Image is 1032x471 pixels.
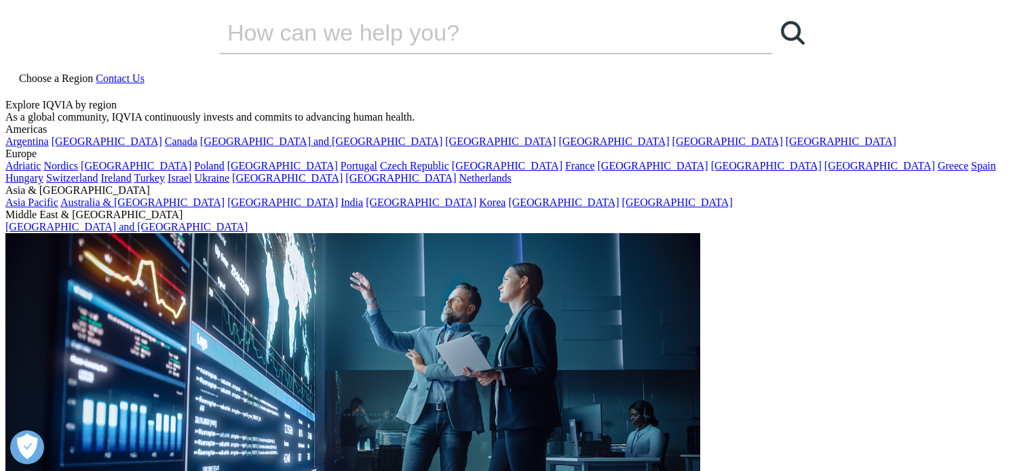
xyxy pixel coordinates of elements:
[5,172,43,184] a: Hungary
[380,160,449,171] a: Czech Republic
[711,160,822,171] a: [GEOGRAPHIC_DATA]
[622,197,733,208] a: [GEOGRAPHIC_DATA]
[781,21,805,45] svg: Search
[786,136,896,147] a: [GEOGRAPHIC_DATA]
[5,111,1027,123] div: As a global community, IQVIA continuously invests and commits to advancing human health.
[134,172,165,184] a: Turkey
[5,221,248,232] a: [GEOGRAPHIC_DATA] and [GEOGRAPHIC_DATA]
[5,148,1027,160] div: Europe
[345,172,456,184] a: [GEOGRAPHIC_DATA]
[5,184,1027,197] div: Asia & [GEOGRAPHIC_DATA]
[445,136,556,147] a: [GEOGRAPHIC_DATA]
[43,160,78,171] a: Nordics
[219,12,733,53] input: Search
[598,160,708,171] a: [GEOGRAPHIC_DATA]
[5,123,1027,136] div: Americas
[938,160,968,171] a: Greece
[81,160,191,171] a: [GEOGRAPHIC_DATA]
[227,160,338,171] a: [GEOGRAPHIC_DATA]
[341,197,363,208] a: India
[227,197,338,208] a: [GEOGRAPHIC_DATA]
[5,160,41,171] a: Adriatic
[452,160,562,171] a: [GEOGRAPHIC_DATA]
[165,136,197,147] a: Canada
[772,12,813,53] a: Search
[479,197,505,208] a: Korea
[5,197,58,208] a: Asia Pacific
[5,136,49,147] a: Argentina
[168,172,192,184] a: Israel
[10,430,44,464] button: Open Preferences
[824,160,935,171] a: [GEOGRAPHIC_DATA]
[558,136,669,147] a: [GEOGRAPHIC_DATA]
[5,99,1027,111] div: Explore IQVIA by region
[100,172,131,184] a: Ireland
[459,172,511,184] a: Netherlands
[366,197,476,208] a: [GEOGRAPHIC_DATA]
[46,172,98,184] a: Switzerland
[672,136,783,147] a: [GEOGRAPHIC_DATA]
[5,209,1027,221] div: Middle East & [GEOGRAPHIC_DATA]
[194,160,224,171] a: Poland
[195,172,230,184] a: Ukraine
[19,73,93,84] span: Choose a Region
[232,172,343,184] a: [GEOGRAPHIC_DATA]
[60,197,225,208] a: Australia & [GEOGRAPHIC_DATA]
[52,136,162,147] a: [GEOGRAPHIC_DATA]
[341,160,377,171] a: Portugal
[565,160,595,171] a: France
[96,73,145,84] a: Contact Us
[508,197,619,208] a: [GEOGRAPHIC_DATA]
[971,160,995,171] a: Spain
[200,136,442,147] a: [GEOGRAPHIC_DATA] and [GEOGRAPHIC_DATA]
